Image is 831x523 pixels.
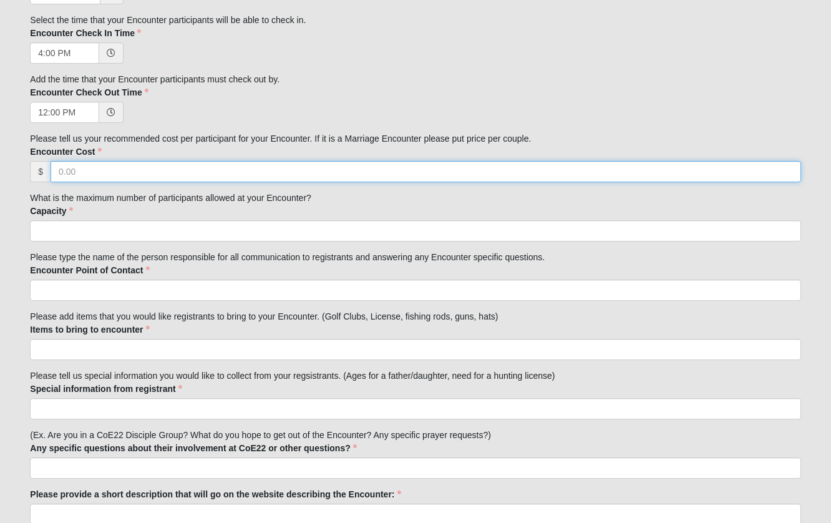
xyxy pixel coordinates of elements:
[30,383,182,395] label: Special information from registrant
[30,264,149,276] label: Encounter Point of Contact
[30,161,51,182] span: $
[30,86,148,99] label: Encounter Check Out Time
[30,27,141,39] label: Encounter Check In Time
[30,488,401,501] label: Please provide a short description that will go on the website describing the Encounter:
[30,323,149,336] label: Items to bring to encounter
[30,145,101,158] label: Encounter Cost
[30,205,72,217] label: Capacity
[30,442,356,454] label: Any specific questions about their involvement at CoE22 or other questions?
[51,161,801,182] input: 0.00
